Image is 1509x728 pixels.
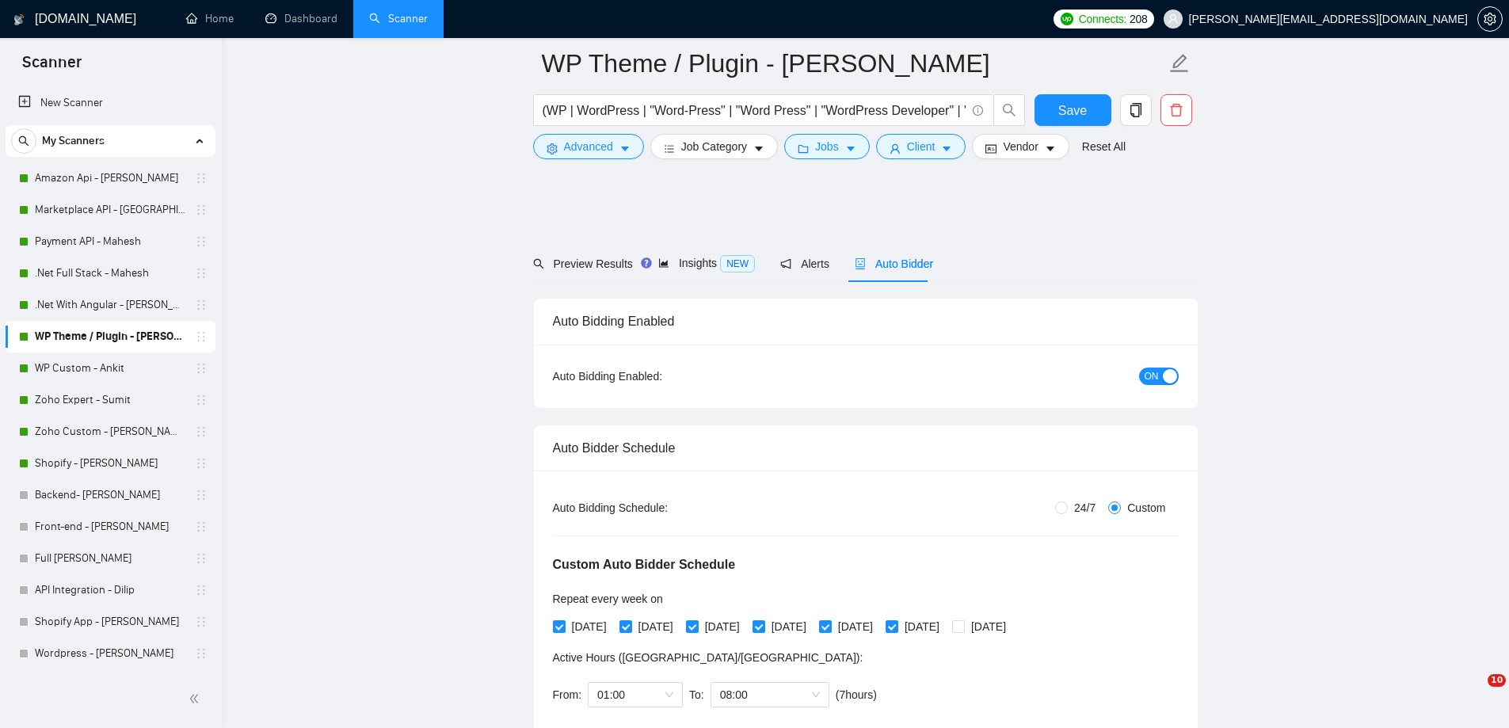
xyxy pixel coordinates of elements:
span: Insights [658,257,755,269]
span: double-left [189,691,204,707]
button: setting [1477,6,1503,32]
h5: Custom Auto Bidder Schedule [553,555,736,574]
span: [DATE] [965,618,1012,635]
button: search [993,94,1025,126]
a: .Net Full Stack - Mahesh [35,257,185,289]
span: setting [547,143,558,154]
span: holder [195,584,208,597]
span: setting [1478,13,1502,25]
a: Zoho Expert - Sumit [35,384,185,416]
button: settingAdvancedcaret-down [533,134,644,159]
span: Alerts [780,257,829,270]
span: holder [195,552,208,565]
span: Advanced [564,138,613,155]
span: user [890,143,901,154]
span: Auto Bidder [855,257,933,270]
div: Auto Bidding Enabled: [553,368,761,385]
span: Jobs [815,138,839,155]
button: copy [1120,94,1152,126]
span: Connects: [1079,10,1126,28]
span: [DATE] [699,618,746,635]
a: Zoho Custom - [PERSON_NAME] [35,416,185,448]
a: Reset All [1082,138,1126,155]
span: caret-down [619,143,631,154]
span: idcard [985,143,996,154]
span: 08:00 [720,683,820,707]
div: Tooltip anchor [639,256,654,270]
span: Preview Results [533,257,633,270]
span: area-chart [658,257,669,269]
button: search [11,128,36,154]
span: info-circle [973,105,983,116]
button: folderJobscaret-down [784,134,870,159]
span: From: [553,688,582,701]
a: homeHome [186,12,234,25]
span: search [12,135,36,147]
img: upwork-logo.png [1061,13,1073,25]
span: delete [1161,103,1191,117]
span: [DATE] [832,618,879,635]
button: delete [1160,94,1192,126]
span: caret-down [1045,143,1056,154]
span: [DATE] [898,618,946,635]
span: 24/7 [1068,499,1102,516]
span: holder [195,616,208,628]
span: My Scanners [42,125,105,157]
div: Auto Bidding Schedule: [553,499,761,516]
span: To: [689,688,704,701]
span: 10 [1488,674,1506,687]
span: holder [195,394,208,406]
a: Payment API - Mahesh [35,226,185,257]
li: New Scanner [6,87,215,119]
span: holder [195,489,208,501]
a: Marketplace API - [GEOGRAPHIC_DATA] [35,194,185,226]
a: API Integration - Dilip [35,574,185,606]
span: holder [195,267,208,280]
div: Auto Bidder Schedule [553,425,1179,471]
span: holder [195,647,208,660]
button: userClientcaret-down [876,134,966,159]
a: .Net With Angular - [PERSON_NAME] [35,289,185,321]
span: caret-down [753,143,764,154]
div: Auto Bidding Enabled [553,299,1179,344]
span: Repeat every week on [553,593,663,605]
span: holder [195,425,208,438]
a: Shopify - [PERSON_NAME] [35,448,185,479]
input: Scanner name... [542,44,1166,83]
a: WP Custom - Ankit [35,353,185,384]
span: Active Hours ( [GEOGRAPHIC_DATA]/[GEOGRAPHIC_DATA] ): [553,651,863,664]
span: NEW [720,255,755,273]
span: ON [1145,368,1159,385]
span: folder [798,143,809,154]
button: Save [1035,94,1111,126]
span: caret-down [941,143,952,154]
span: [DATE] [765,618,813,635]
span: holder [195,235,208,248]
span: search [533,258,544,269]
span: robot [855,258,866,269]
a: Wordpress - [PERSON_NAME] [35,638,185,669]
button: barsJob Categorycaret-down [650,134,778,159]
input: Search Freelance Jobs... [543,101,966,120]
a: Full [PERSON_NAME] [35,543,185,574]
span: caret-down [845,143,856,154]
span: 208 [1130,10,1147,28]
a: setting [1477,13,1503,25]
span: bars [664,143,675,154]
span: ( 7 hours) [836,688,877,701]
a: Amazon Api - [PERSON_NAME] [35,162,185,194]
span: user [1168,13,1179,25]
span: holder [195,172,208,185]
span: Client [907,138,936,155]
span: holder [195,330,208,343]
span: Job Category [681,138,747,155]
a: dashboardDashboard [265,12,337,25]
span: Save [1058,101,1087,120]
span: search [994,103,1024,117]
a: searchScanner [369,12,428,25]
button: idcardVendorcaret-down [972,134,1069,159]
span: holder [195,299,208,311]
span: holder [195,457,208,470]
span: Scanner [10,51,94,84]
span: holder [195,520,208,533]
